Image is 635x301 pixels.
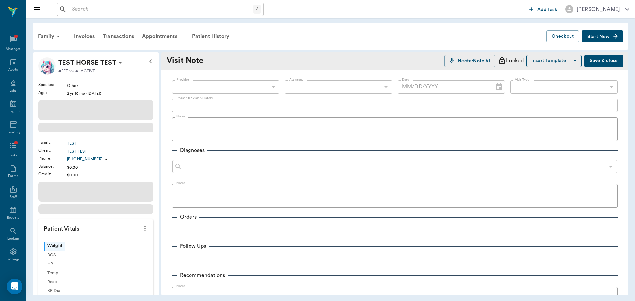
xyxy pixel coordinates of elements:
[67,148,153,154] a: TEST TEST
[515,77,529,82] label: Visit Type
[176,114,185,119] label: Notes
[176,181,185,185] label: Notes
[7,279,22,294] div: Open Intercom Messenger
[546,30,579,43] button: Checkout
[7,236,19,241] div: Lookup
[38,171,67,177] div: Credit :
[582,30,623,43] button: Start New
[44,278,65,286] div: Resp
[10,195,17,200] div: Staff
[498,55,524,67] div: Locked
[99,28,138,44] a: Transactions
[67,91,153,96] div: 2 yr 10 mo ([DATE])
[177,96,213,100] label: Reason for Visit & History
[30,3,44,16] button: Close drawer
[9,153,17,158] div: Tasks
[167,55,216,67] div: Visit Note
[38,155,67,161] div: Phone :
[44,242,65,250] div: Weight
[67,164,153,170] div: $0.00
[253,5,261,14] div: /
[177,213,199,221] p: Orders
[10,88,17,93] div: Labs
[7,257,20,262] div: Settings
[140,223,150,234] button: more
[44,260,65,269] div: HR
[176,284,185,288] label: Notes
[38,147,67,153] div: Client :
[177,242,209,250] p: Follow Ups
[38,82,67,88] div: Species :
[67,83,153,89] div: Other
[577,5,620,13] div: [PERSON_NAME]
[177,77,189,82] label: Provider
[177,146,207,154] p: Diagnoses
[34,28,66,44] div: Family
[38,90,67,95] div: Age :
[44,251,65,260] div: BCS
[584,55,623,67] button: Save & close
[289,77,303,82] label: Assistant
[526,55,582,67] button: Insert Template
[6,47,21,52] div: Messages
[8,174,18,179] div: Forms
[38,219,153,236] p: Patient Vitals
[44,269,65,278] div: Temp
[38,57,56,75] img: Profile Image
[58,57,116,68] p: TEST HORSE TEST
[188,28,233,44] a: Patient History
[7,215,19,220] div: Reports
[177,271,228,279] p: Recommendations
[560,3,635,15] button: [PERSON_NAME]
[67,172,153,178] div: $0.00
[58,68,95,74] p: #PET-2264 - ACTIVE
[8,67,18,72] div: Appts
[67,140,153,146] a: TEST
[398,80,490,94] input: MM/DD/YYYY
[527,3,560,15] button: Add Task
[70,28,99,44] a: Invoices
[444,55,495,67] button: NectarNote AI
[138,28,181,44] a: Appointments
[6,130,21,135] div: Inventory
[67,156,102,162] p: [PHONE_NUMBER]
[38,139,67,145] div: Family :
[402,77,409,82] label: Date
[7,109,20,114] div: Imaging
[44,286,65,295] div: BP Dia
[69,5,253,14] input: Search
[38,163,67,169] div: Balance :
